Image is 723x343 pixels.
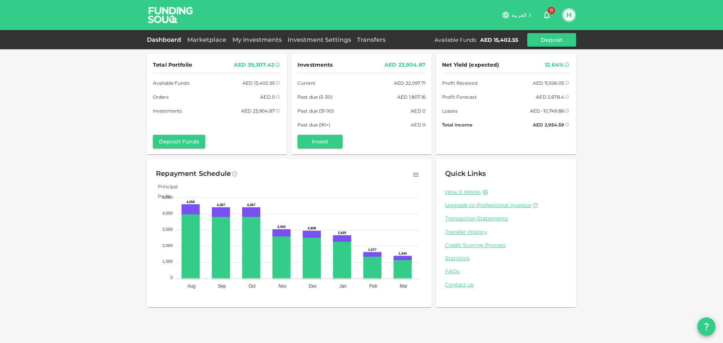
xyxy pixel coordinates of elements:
[285,36,354,43] a: Investment Settings
[397,93,426,101] div: AED 1,807.16
[153,79,189,87] span: Available Funds
[445,202,532,209] span: Upgrade to Professional Investor
[445,215,567,222] a: Transaction Statements
[218,284,226,289] tspan: Sep
[411,121,426,129] div: AED 0
[445,242,567,249] a: Credit Scoring Process
[249,284,256,289] tspan: Oct
[369,284,377,289] tspan: Feb
[530,107,564,115] div: AED -10,749.86
[545,60,563,70] div: 12.64%
[442,121,472,129] span: Total Income
[153,93,169,101] span: Orders
[297,135,343,148] button: Invest
[297,93,333,101] span: Past due (5-30)
[170,275,172,280] tspan: 0
[188,284,195,289] tspan: Aug
[234,60,274,70] div: AED 39,307.42
[445,255,567,262] a: Statistics
[162,259,173,264] tspan: 1,000
[539,8,554,23] button: 11
[162,243,173,248] tspan: 2,000
[153,107,182,115] span: Investments
[260,93,275,101] div: AED 0
[548,7,555,14] span: 11
[697,317,715,335] button: question
[445,189,481,196] a: How it Works
[511,12,526,18] span: العربية
[153,135,205,148] button: Deposit Funds
[533,79,564,87] div: AED 11,026.05
[152,194,171,199] span: Profit
[297,79,316,87] span: Current
[297,60,333,70] span: Investments
[527,33,576,47] button: Deposit
[153,60,192,70] span: Total Portfolio
[445,281,567,288] a: Contact us
[400,284,407,289] tspan: Mar
[147,36,184,43] a: Dashboard
[152,184,178,189] span: Principal
[442,93,477,101] span: Profit Forecast
[162,211,173,215] tspan: 4,000
[563,9,575,21] button: H
[309,284,317,289] tspan: Dec
[162,195,173,200] tspan: 5,000
[445,268,567,275] a: FAQs
[162,227,173,232] tspan: 3,000
[184,36,229,43] a: Marketplace
[156,168,231,180] div: Repayment Schedule
[442,107,458,115] span: Losses
[536,93,564,101] div: AED 2,678.4
[297,107,334,115] span: Past due (31-90)
[243,79,275,87] div: AED 15,402.55
[533,121,564,129] div: AED 2,954.59
[278,284,286,289] tspan: Nov
[480,36,518,44] div: AED 15,402.55
[229,36,285,43] a: My Investments
[435,36,477,44] div: Available Funds :
[445,229,567,236] a: Transfer History
[445,169,486,178] span: Quick Links
[354,36,389,43] a: Transfers
[411,107,426,115] div: AED 0
[445,202,567,209] a: Upgrade to Professional Investor
[339,284,346,289] tspan: Jan
[297,121,331,129] span: Past due (90+)
[241,107,275,115] div: AED 23,904.87
[442,60,499,70] span: Net Yield (expected)
[394,79,426,87] div: AED 22,097.71
[442,79,477,87] span: Profit Received
[384,60,426,70] div: AED 23,904.87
